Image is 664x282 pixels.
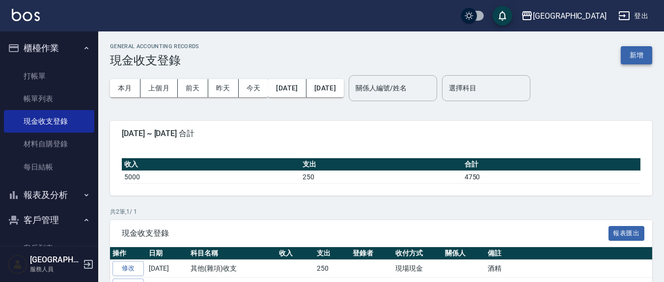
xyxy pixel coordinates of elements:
button: [DATE] [306,79,344,97]
button: [DATE] [268,79,306,97]
th: 收入 [277,247,314,260]
th: 日期 [146,247,188,260]
th: 支出 [300,158,462,171]
th: 操作 [110,247,146,260]
td: 其他(雜項)收支 [188,260,277,278]
button: 客戶管理 [4,207,94,233]
button: 本月 [110,79,140,97]
td: 250 [314,260,350,278]
th: 支出 [314,247,350,260]
a: 每日結帳 [4,156,94,178]
a: 客戶列表 [4,237,94,259]
span: 現金收支登錄 [122,228,609,238]
img: Person [8,254,28,274]
p: 共 2 筆, 1 / 1 [110,207,652,216]
a: 帳單列表 [4,87,94,110]
td: [DATE] [146,260,188,278]
span: [DATE] ~ [DATE] 合計 [122,129,640,139]
th: 合計 [462,158,640,171]
button: 登出 [614,7,652,25]
button: save [493,6,512,26]
a: 現金收支登錄 [4,110,94,133]
th: 收入 [122,158,300,171]
button: 報表及分析 [4,182,94,208]
button: 報表匯出 [609,226,645,241]
td: 5000 [122,170,300,183]
a: 新增 [621,50,652,59]
td: 現場現金 [393,260,443,278]
td: 250 [300,170,462,183]
button: 上個月 [140,79,178,97]
button: 櫃檯作業 [4,35,94,61]
th: 登錄者 [350,247,393,260]
button: [GEOGRAPHIC_DATA] [517,6,610,26]
div: [GEOGRAPHIC_DATA] [533,10,607,22]
a: 打帳單 [4,65,94,87]
button: 昨天 [208,79,239,97]
h3: 現金收支登錄 [110,54,199,67]
button: 新增 [621,46,652,64]
a: 報表匯出 [609,228,645,237]
th: 收付方式 [393,247,443,260]
h2: GENERAL ACCOUNTING RECORDS [110,43,199,50]
h5: [GEOGRAPHIC_DATA] [30,255,80,265]
button: 今天 [239,79,269,97]
button: 前天 [178,79,208,97]
th: 關係人 [443,247,485,260]
a: 修改 [112,261,144,276]
p: 服務人員 [30,265,80,274]
a: 材料自購登錄 [4,133,94,155]
th: 科目名稱 [188,247,277,260]
td: 4750 [462,170,640,183]
img: Logo [12,9,40,21]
